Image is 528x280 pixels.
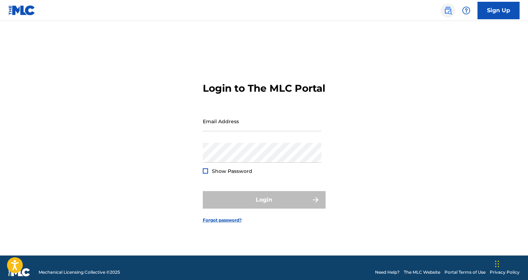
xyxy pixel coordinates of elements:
img: logo [8,268,30,276]
iframe: Chat Widget [493,246,528,280]
span: Mechanical Licensing Collective © 2025 [39,269,120,275]
img: help [462,6,470,15]
div: Help [459,3,473,17]
span: Show Password [212,168,252,174]
div: Drag [495,253,499,274]
img: search [444,6,452,15]
a: Portal Terms of Use [445,269,486,275]
a: The MLC Website [404,269,440,275]
a: Forgot password? [203,217,242,223]
a: Need Help? [375,269,400,275]
a: Public Search [441,3,455,17]
h3: Login to The MLC Portal [203,82,325,94]
a: Privacy Policy [490,269,520,275]
a: Sign Up [477,2,520,19]
img: MLC Logo [8,5,35,15]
